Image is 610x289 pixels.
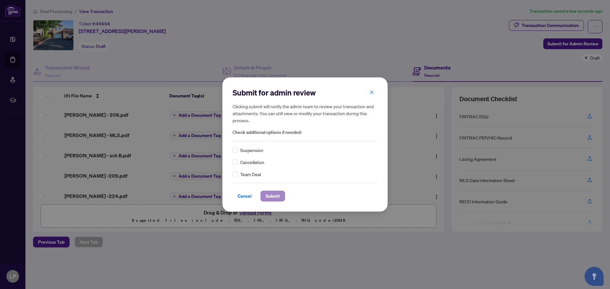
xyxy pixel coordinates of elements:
button: Open asap [585,267,604,286]
button: Submit [261,191,285,201]
span: Team Deal [240,171,261,178]
h2: Submit for admin review [233,88,377,98]
button: Cancel [233,191,257,201]
h5: Clicking submit will notify the admin team to review your transaction and attachments. You can st... [233,103,377,124]
span: Cancellation [240,159,264,166]
span: Suspension [240,147,263,154]
span: Submit [266,191,280,201]
span: Cancel [238,191,252,201]
span: Check additional options if needed: [233,129,377,136]
span: close [369,90,374,95]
